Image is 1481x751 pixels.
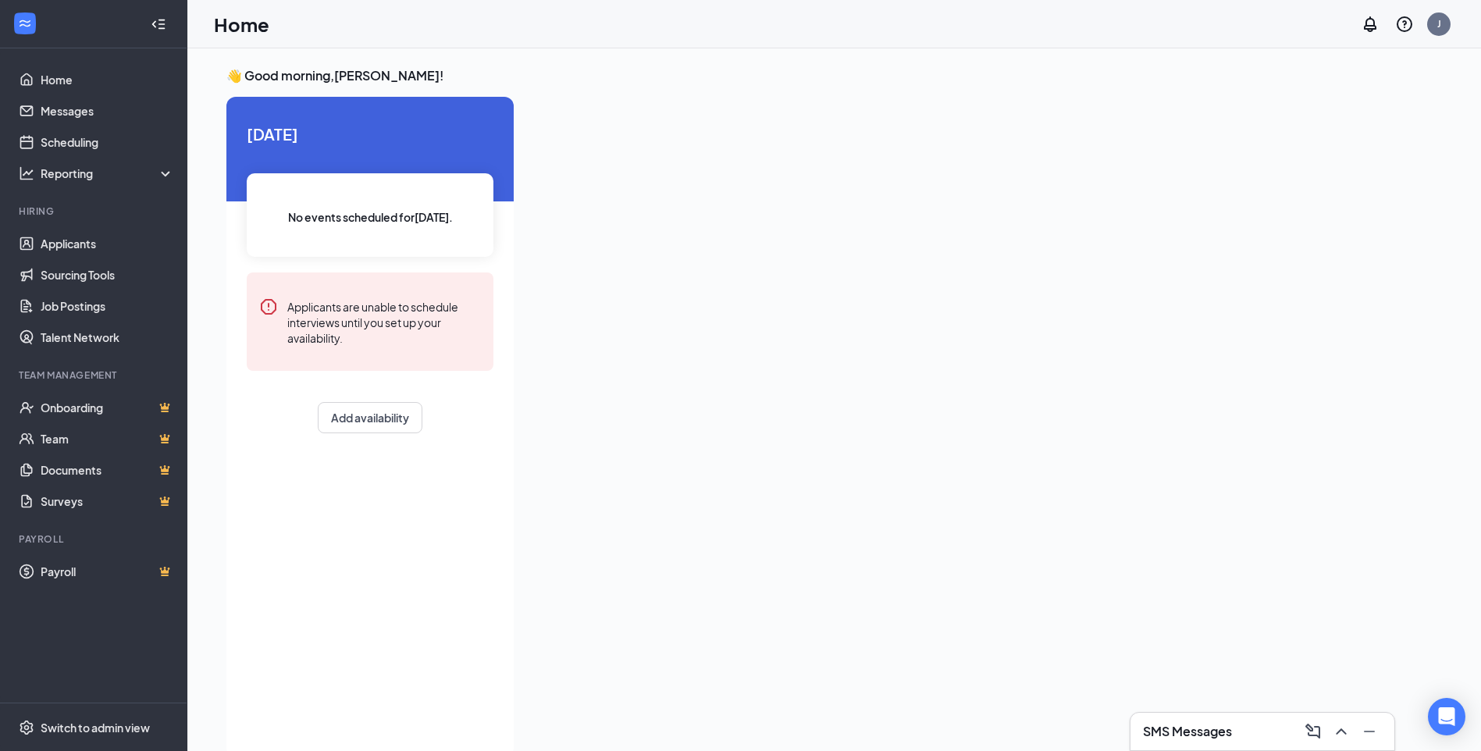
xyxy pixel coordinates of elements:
svg: WorkstreamLogo [17,16,33,31]
h3: 👋 Good morning, [PERSON_NAME] ! [226,67,1401,84]
svg: QuestionInfo [1395,15,1414,34]
a: Job Postings [41,290,174,322]
div: Hiring [19,205,171,218]
span: No events scheduled for [DATE] . [288,208,453,226]
button: Minimize [1357,719,1382,744]
a: PayrollCrown [41,556,174,587]
svg: Error [259,297,278,316]
a: Scheduling [41,126,174,158]
svg: Notifications [1361,15,1380,34]
div: Applicants are unable to schedule interviews until you set up your availability. [287,297,481,346]
button: ChevronUp [1329,719,1354,744]
a: SurveysCrown [41,486,174,517]
h3: SMS Messages [1143,723,1232,740]
a: Messages [41,95,174,126]
a: TeamCrown [41,423,174,454]
div: Reporting [41,166,175,181]
a: Home [41,64,174,95]
svg: Minimize [1360,722,1379,741]
span: [DATE] [247,122,493,146]
div: Payroll [19,532,171,546]
svg: ComposeMessage [1304,722,1323,741]
a: OnboardingCrown [41,392,174,423]
a: Applicants [41,228,174,259]
div: J [1437,17,1441,30]
div: Team Management [19,368,171,382]
a: Talent Network [41,322,174,353]
h1: Home [214,11,269,37]
svg: Collapse [151,16,166,32]
div: Open Intercom Messenger [1428,698,1465,735]
svg: Analysis [19,166,34,181]
a: Sourcing Tools [41,259,174,290]
button: ComposeMessage [1301,719,1326,744]
div: Switch to admin view [41,720,150,735]
svg: Settings [19,720,34,735]
button: Add availability [318,402,422,433]
a: DocumentsCrown [41,454,174,486]
svg: ChevronUp [1332,722,1351,741]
